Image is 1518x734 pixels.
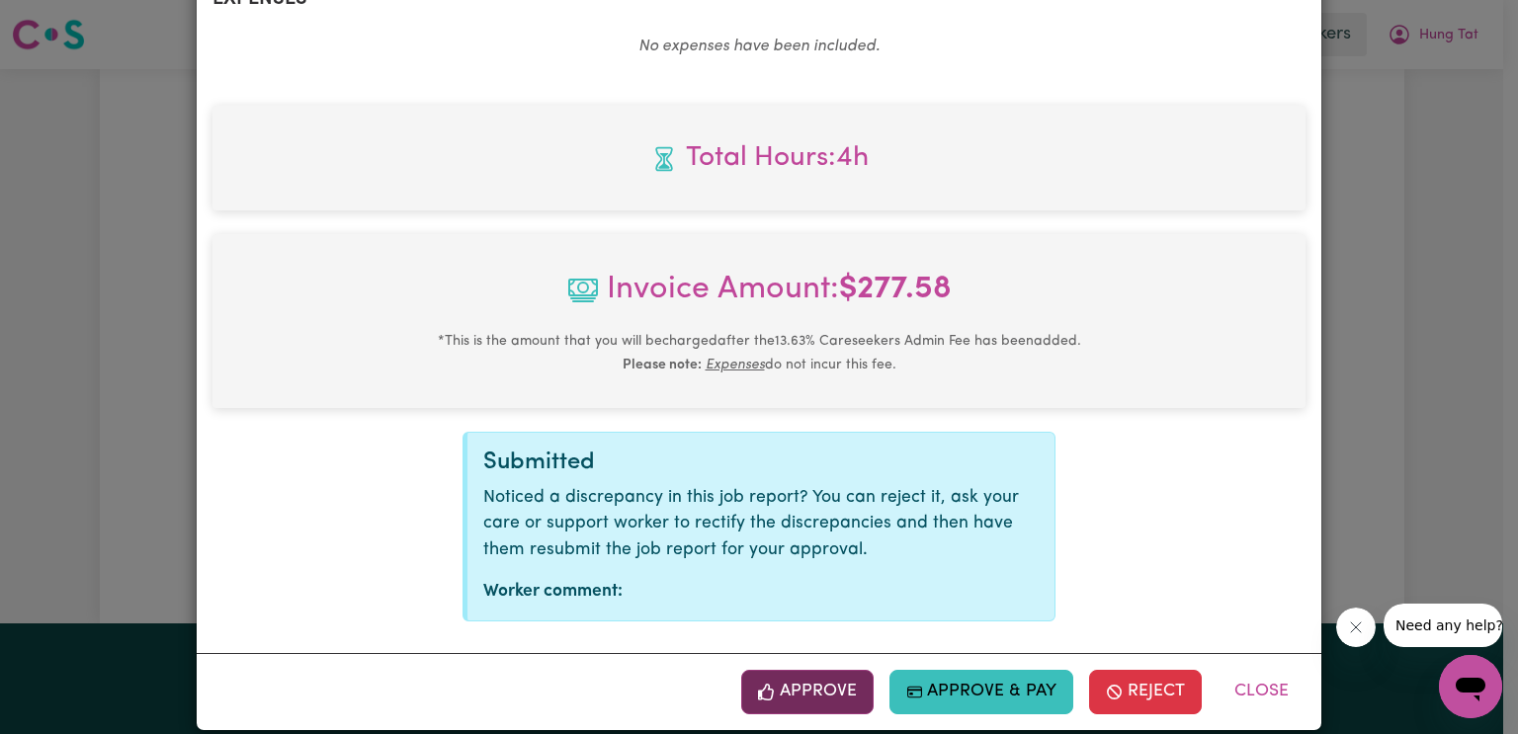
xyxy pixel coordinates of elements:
[706,358,765,372] u: Expenses
[483,450,595,474] span: Submitted
[483,485,1039,563] p: Noticed a discrepancy in this job report? You can reject it, ask your care or support worker to r...
[228,266,1290,329] span: Invoice Amount:
[1218,670,1306,713] button: Close
[623,358,702,372] b: Please note:
[483,583,623,600] strong: Worker comment:
[839,274,952,305] b: $ 277.58
[638,39,880,54] em: No expenses have been included.
[741,670,874,713] button: Approve
[228,137,1290,179] span: Total hours worked: 4 hours
[438,334,1081,372] small: This is the amount that you will be charged after the 13.63 % Careseekers Admin Fee has been adde...
[1336,608,1376,647] iframe: Close message
[1384,604,1502,647] iframe: Message from company
[1439,655,1502,718] iframe: Button to launch messaging window
[1089,670,1202,713] button: Reject
[12,14,120,30] span: Need any help?
[889,670,1074,713] button: Approve & Pay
